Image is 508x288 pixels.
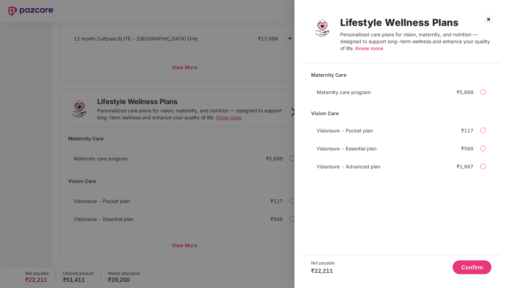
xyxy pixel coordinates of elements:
span: Visionsure - Advanced plan [317,164,380,169]
div: ₹22,211 [311,267,335,274]
div: ₹5,899 [457,89,473,95]
span: Know more [355,45,383,51]
div: Net payable [311,260,335,266]
img: svg+xml;base64,PHN2ZyBpZD0iQ3Jvc3MtMzJ4MzIiIHhtbG5zPSJodHRwOi8vd3d3LnczLm9yZy8yMDAwL3N2ZyIgd2lkdG... [483,14,494,25]
span: Visionsure - Pocket plan [317,128,373,133]
div: ₹1,887 [457,164,473,169]
div: Lifestyle Wellness Plans [340,17,491,28]
button: Confirm [453,260,491,274]
div: Personalized care plans for vision, maternity, and nutrition — designed to support long-term well... [340,31,491,52]
span: Maternity care program [317,89,371,95]
div: Vision Care [311,107,491,119]
span: Visionsure - Essential plan [317,146,377,151]
div: ₹117 [461,128,473,133]
div: ₹589 [461,146,473,151]
img: Lifestyle Wellness Plans [311,17,333,39]
div: Maternity Care [311,69,491,81]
